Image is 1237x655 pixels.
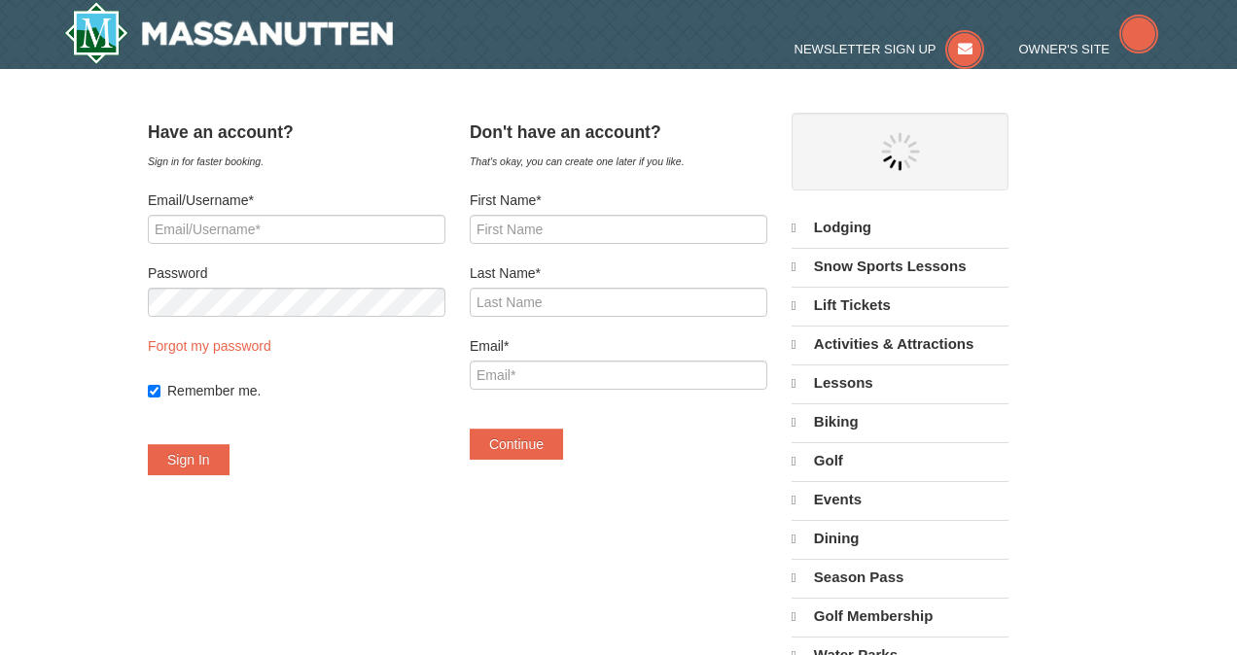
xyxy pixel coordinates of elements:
a: Golf Membership [792,598,1008,635]
a: Events [792,481,1008,518]
button: Continue [470,429,563,460]
span: Newsletter Sign Up [795,42,937,56]
input: Last Name [470,288,767,317]
div: Sign in for faster booking. [148,152,445,171]
a: Snow Sports Lessons [792,248,1008,285]
a: Owner's Site [1019,42,1159,56]
label: Email/Username* [148,190,445,210]
a: Biking [792,403,1008,440]
label: First Name* [470,190,767,210]
a: Forgot my password [148,338,271,354]
a: Dining [792,520,1008,557]
label: Last Name* [470,263,767,283]
label: Password [148,263,445,283]
button: Sign In [148,444,230,475]
input: Email* [470,361,767,390]
div: That's okay, you can create one later if you like. [470,152,767,171]
label: Email* [470,336,767,356]
img: Massanutten Resort Logo [64,2,393,64]
a: Massanutten Resort [64,2,393,64]
a: Lift Tickets [792,287,1008,324]
a: Season Pass [792,559,1008,596]
span: Owner's Site [1019,42,1111,56]
label: Remember me. [167,381,445,400]
input: First Name [470,215,767,244]
a: Golf [792,442,1008,479]
a: Newsletter Sign Up [795,42,985,56]
input: Email/Username* [148,215,445,244]
h4: Don't have an account? [470,122,767,142]
a: Lessons [792,364,1008,401]
a: Lodging [792,210,1008,246]
img: wait gif [881,132,920,171]
a: Activities & Attractions [792,326,1008,362]
h4: Have an account? [148,122,445,142]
